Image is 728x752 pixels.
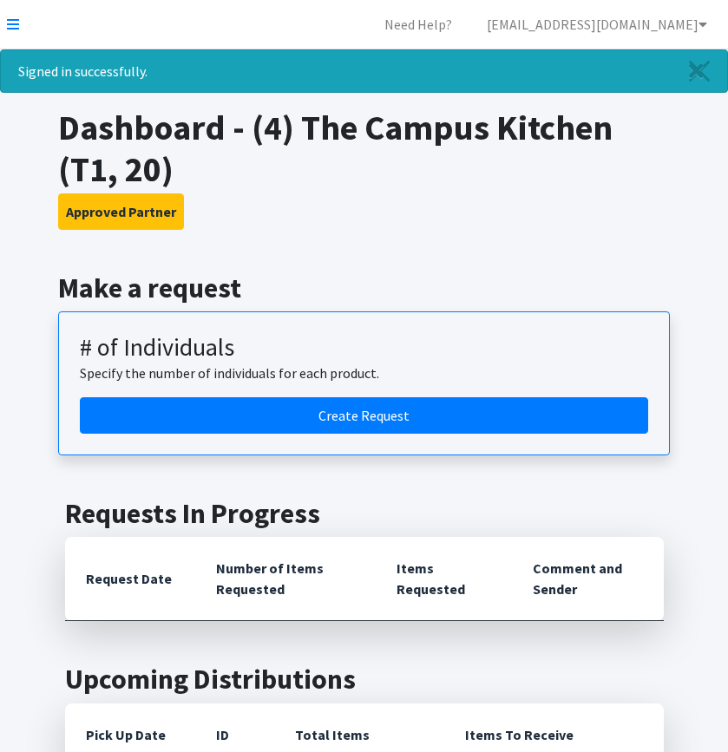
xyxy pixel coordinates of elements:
[65,497,664,530] h2: Requests In Progress
[58,271,670,304] h2: Make a request
[80,397,648,434] a: Create a request by number of individuals
[672,50,727,92] a: Close
[80,363,648,383] p: Specify the number of individuals for each product.
[376,537,512,621] th: Items Requested
[473,7,721,42] a: [EMAIL_ADDRESS][DOMAIN_NAME]
[512,537,664,621] th: Comment and Sender
[195,537,377,621] th: Number of Items Requested
[65,537,195,621] th: Request Date
[65,663,664,696] h2: Upcoming Distributions
[371,7,466,42] a: Need Help?
[58,193,184,230] button: Approved Partner
[80,333,648,363] h3: # of Individuals
[58,107,670,190] h1: Dashboard - (4) The Campus Kitchen (T1, 20)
